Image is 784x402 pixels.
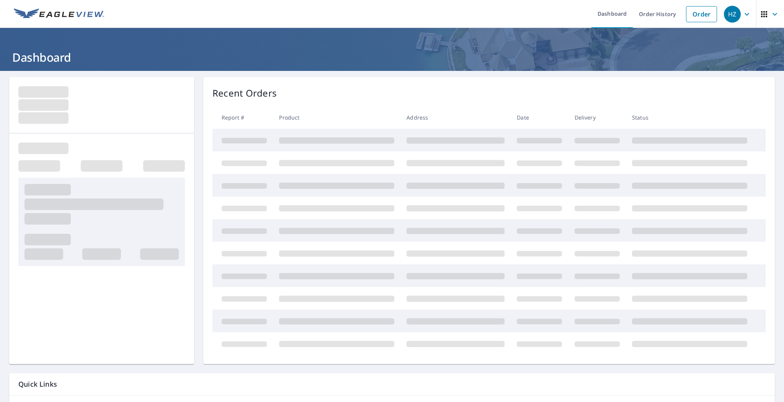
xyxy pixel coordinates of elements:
[14,8,104,20] img: EV Logo
[686,6,717,22] a: Order
[212,86,277,100] p: Recent Orders
[18,379,766,389] p: Quick Links
[400,106,511,129] th: Address
[568,106,626,129] th: Delivery
[724,6,741,23] div: HZ
[273,106,400,129] th: Product
[212,106,273,129] th: Report #
[511,106,568,129] th: Date
[9,49,775,65] h1: Dashboard
[626,106,753,129] th: Status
